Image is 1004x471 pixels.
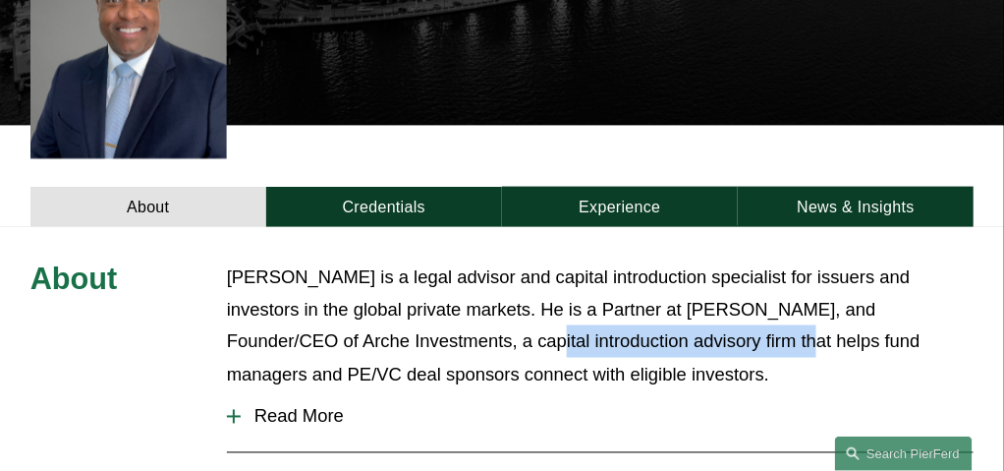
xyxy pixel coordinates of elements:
span: About [30,262,118,296]
a: About [30,187,266,227]
a: News & Insights [738,187,974,227]
span: Read More [241,406,975,428]
button: Read More [227,391,975,442]
a: Experience [502,187,738,227]
a: Search this site [835,437,973,471]
p: [PERSON_NAME] is a legal advisor and capital introduction specialist for issuers and investors in... [227,261,975,391]
a: Credentials [266,187,502,227]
